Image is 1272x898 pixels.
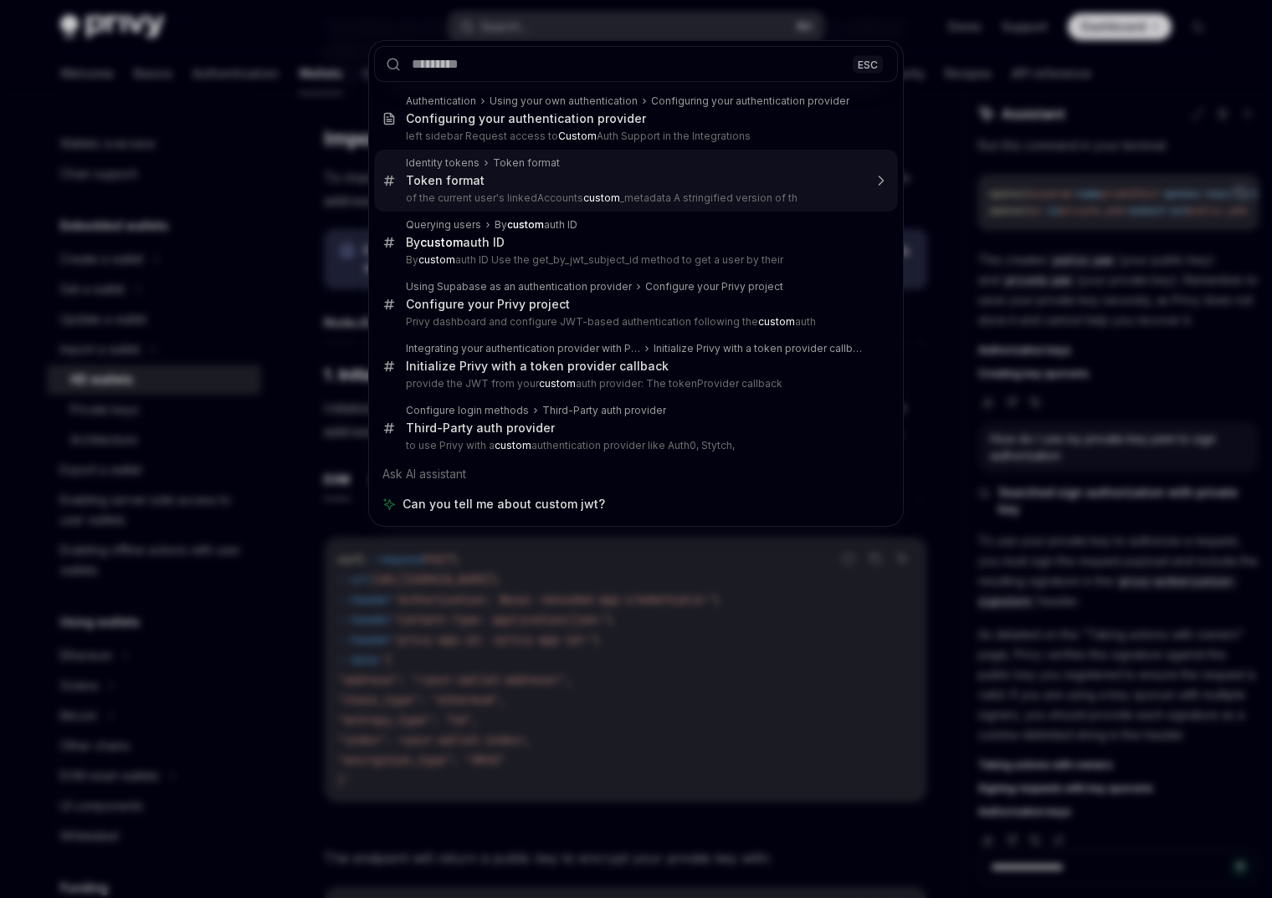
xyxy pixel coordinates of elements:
[418,253,455,266] b: custom
[406,253,863,267] p: By auth ID Use the get_by_jwt_subject_id method to get a user by their
[406,421,555,436] div: Third-Party auth provider
[406,439,863,452] p: to use Privy with a authentication provider like Auth0, Stytch,
[406,218,481,232] div: Querying users
[758,315,795,328] b: custom
[420,235,463,249] b: custom
[583,191,620,204] b: custom
[374,459,898,489] div: Ask AI assistant
[490,94,638,108] div: Using your own authentication
[853,55,883,73] div: ESC
[539,377,576,390] b: custom
[406,156,480,170] div: Identity tokens
[495,439,531,452] b: custom
[651,94,849,108] div: Configuring your authentication provider
[406,235,505,250] div: By auth ID
[406,315,863,329] p: Privy dashboard and configure JWT-based authentication following the auth
[406,280,632,293] div: Using Supabase as an authentication provider
[406,342,640,355] div: Integrating your authentication provider with Privy
[406,191,863,205] p: of the current user's linkedAccounts _metadata A stringified version of th
[542,404,666,417] div: Third-Party auth provider
[406,130,863,143] p: left sidebar Request access to Auth Support in the Integrations
[406,377,863,390] p: provide the JWT from your auth provider: The tokenProvider callback
[645,280,783,293] div: Configure your Privy project
[406,173,485,188] div: Token format
[493,156,560,170] div: Token format
[403,496,605,513] span: Can you tell me about custom jwt?
[654,342,863,355] div: Initialize Privy with a token provider callback
[507,218,544,231] b: custom
[406,404,529,417] div: Configure login methods
[495,218,577,232] div: By auth ID
[406,297,570,312] div: Configure your Privy project
[558,130,597,142] b: Custom
[406,111,646,126] div: Configuring your authentication provider
[406,94,476,108] div: Authentication
[406,359,669,374] div: Initialize Privy with a token provider callback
